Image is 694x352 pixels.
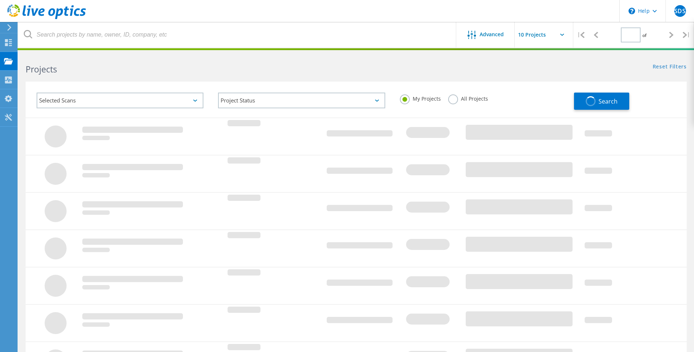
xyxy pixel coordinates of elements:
div: Selected Scans [37,93,203,108]
span: SDS [674,8,685,14]
span: Search [599,97,618,105]
div: | [573,22,588,48]
input: Search projects by name, owner, ID, company, etc [18,22,457,48]
span: of [642,32,646,38]
div: | [679,22,694,48]
b: Projects [26,63,57,75]
a: Reset Filters [653,64,687,70]
span: Advanced [480,32,504,37]
svg: \n [629,8,635,14]
label: My Projects [400,94,441,101]
a: Live Optics Dashboard [7,15,86,20]
label: All Projects [448,94,488,101]
div: Project Status [218,93,385,108]
button: Search [574,93,629,110]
